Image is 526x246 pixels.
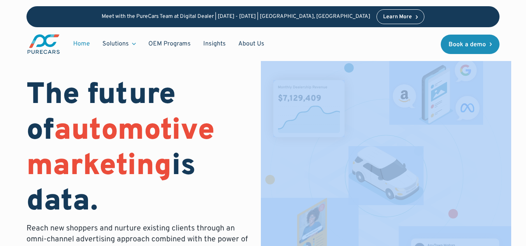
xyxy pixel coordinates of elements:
a: main [26,33,61,55]
img: chart showing monthly dealership revenue of $7m [273,80,345,137]
div: Solutions [96,37,142,51]
span: automotive marketing [26,113,215,185]
img: purecars logo [26,33,61,55]
a: OEM Programs [142,37,197,51]
div: Learn More [383,14,412,20]
a: About Us [232,37,271,51]
div: Book a demo [449,42,486,48]
img: ads on social media and advertising partners [389,56,483,125]
h1: The future of is data. [26,78,254,220]
a: Book a demo [441,35,500,54]
img: illustration of a vehicle [348,146,424,205]
div: Solutions [102,40,129,48]
a: Home [67,37,96,51]
a: Learn More [376,9,425,24]
a: Insights [197,37,232,51]
p: Meet with the PureCars Team at Digital Dealer | [DATE] - [DATE] | [GEOGRAPHIC_DATA], [GEOGRAPHIC_... [102,14,370,20]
